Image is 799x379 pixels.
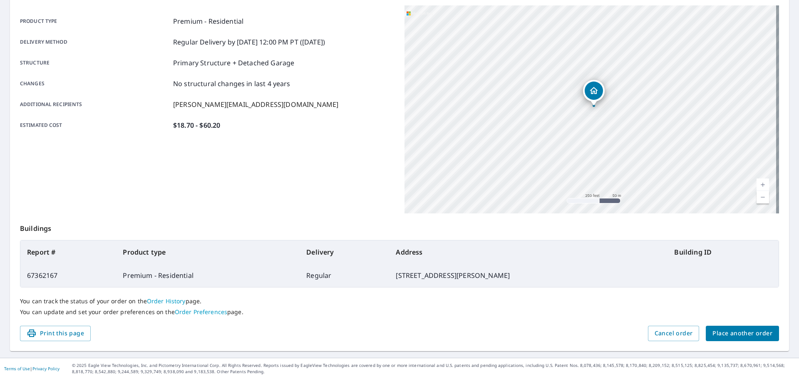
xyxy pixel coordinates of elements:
p: You can track the status of your order on the page. [20,297,779,305]
p: Premium - Residential [173,16,243,26]
a: Order History [147,297,186,305]
p: [PERSON_NAME][EMAIL_ADDRESS][DOMAIN_NAME] [173,99,338,109]
th: Address [389,240,667,264]
td: [STREET_ADDRESS][PERSON_NAME] [389,264,667,287]
p: Buildings [20,213,779,240]
a: Terms of Use [4,366,30,372]
p: | [4,366,60,371]
th: Building ID [667,240,779,264]
div: Dropped pin, building 1, Residential property, 109 Meadow Woods Ln Eatonton, GA 31024 [583,80,605,106]
span: Place another order [712,328,772,339]
span: Cancel order [655,328,693,339]
a: Current Level 17, Zoom In [757,178,769,191]
a: Order Preferences [175,308,227,316]
p: $18.70 - $60.20 [173,120,220,130]
p: Additional recipients [20,99,170,109]
p: Product type [20,16,170,26]
p: Primary Structure + Detached Garage [173,58,294,68]
a: Current Level 17, Zoom Out [757,191,769,203]
p: Delivery method [20,37,170,47]
td: Regular [300,264,389,287]
p: © 2025 Eagle View Technologies, Inc. and Pictometry International Corp. All Rights Reserved. Repo... [72,362,795,375]
a: Privacy Policy [32,366,60,372]
td: Premium - Residential [116,264,300,287]
p: Regular Delivery by [DATE] 12:00 PM PT ([DATE]) [173,37,325,47]
p: No structural changes in last 4 years [173,79,290,89]
button: Print this page [20,326,91,341]
td: 67362167 [20,264,116,287]
span: Print this page [27,328,84,339]
p: Structure [20,58,170,68]
th: Delivery [300,240,389,264]
p: You can update and set your order preferences on the page. [20,308,779,316]
p: Changes [20,79,170,89]
th: Report # [20,240,116,264]
th: Product type [116,240,300,264]
button: Place another order [706,326,779,341]
p: Estimated cost [20,120,170,130]
button: Cancel order [648,326,700,341]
